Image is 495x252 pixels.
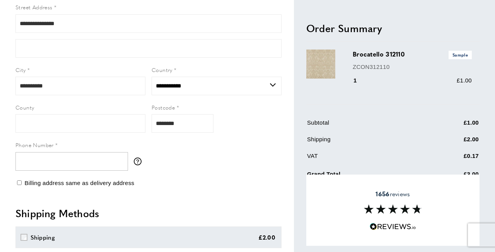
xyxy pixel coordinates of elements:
span: reviews [376,190,410,198]
span: Country [152,66,172,74]
td: £0.17 [425,151,479,166]
span: £1.00 [457,77,472,84]
button: More information [134,158,145,165]
td: £3.00 [425,168,479,185]
span: Billing address same as delivery address [24,180,134,186]
h3: Brocatello 312110 [353,50,472,59]
div: £2.00 [258,233,276,242]
h2: Order Summary [306,21,480,35]
span: City [15,66,26,74]
strong: 1656 [376,189,389,198]
span: Phone Number [15,141,54,149]
span: Sample [449,51,472,59]
h2: Shipping Methods [15,206,282,220]
img: Reviews section [364,204,422,214]
div: Shipping [31,233,55,242]
img: Reviews.io 5 stars [370,223,416,230]
td: Shipping [307,135,425,150]
td: £1.00 [425,118,479,133]
span: Street Address [15,3,53,11]
td: VAT [307,151,425,166]
td: Subtotal [307,118,425,133]
div: 1 [353,76,368,85]
td: £2.00 [425,135,479,150]
img: Brocatello 312110 [306,50,335,79]
span: Postcode [152,103,175,111]
td: Grand Total [307,168,425,185]
p: ZCON312110 [353,62,472,71]
input: Billing address same as delivery address [17,180,22,185]
span: County [15,103,34,111]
